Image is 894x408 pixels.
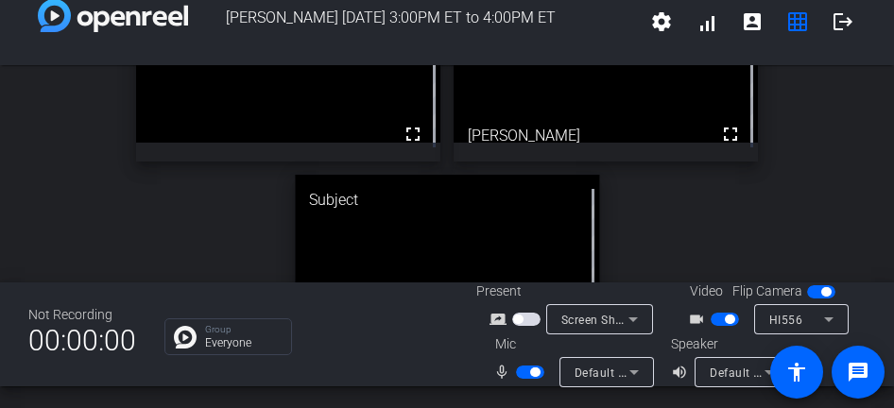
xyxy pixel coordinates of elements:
[650,10,673,33] mat-icon: settings
[561,312,645,327] span: Screen Sharing
[741,10,764,33] mat-icon: account_box
[769,314,803,327] span: HI556
[847,361,869,383] mat-icon: message
[28,317,136,364] span: 00:00:00
[490,308,512,331] mat-icon: screen_share_outline
[174,326,197,348] img: Chat Icon
[719,123,742,145] mat-icon: fullscreen
[205,337,282,348] p: Everyone
[295,175,599,226] div: Subject
[690,281,723,301] span: Video
[832,10,854,33] mat-icon: logout
[785,361,808,383] mat-icon: accessibility
[205,325,282,334] p: Group
[671,334,784,354] div: Speaker
[575,365,868,380] span: Default - Headset Microphone (Jabra EVOLVE 20 MS)
[476,281,665,301] div: Present
[402,123,424,145] mat-icon: fullscreen
[688,308,711,331] mat-icon: videocam_outline
[28,305,136,325] div: Not Recording
[493,361,516,383] mat-icon: mic_none
[476,334,665,354] div: Mic
[786,10,809,33] mat-icon: grid_on
[732,281,802,301] span: Flip Camera
[671,361,694,383] mat-icon: volume_up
